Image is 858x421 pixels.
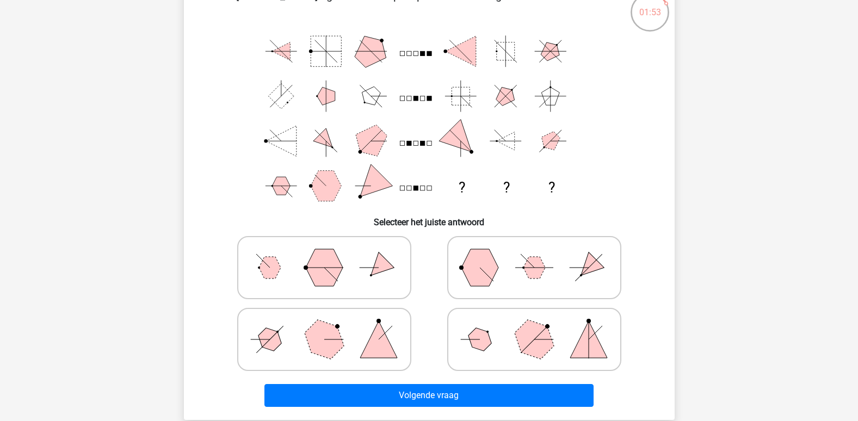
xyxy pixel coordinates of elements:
text: ? [548,179,554,196]
text: ? [503,179,510,196]
text: ? [458,179,465,196]
button: Volgende vraag [264,384,594,407]
h6: Selecteer het juiste antwoord [201,208,657,227]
